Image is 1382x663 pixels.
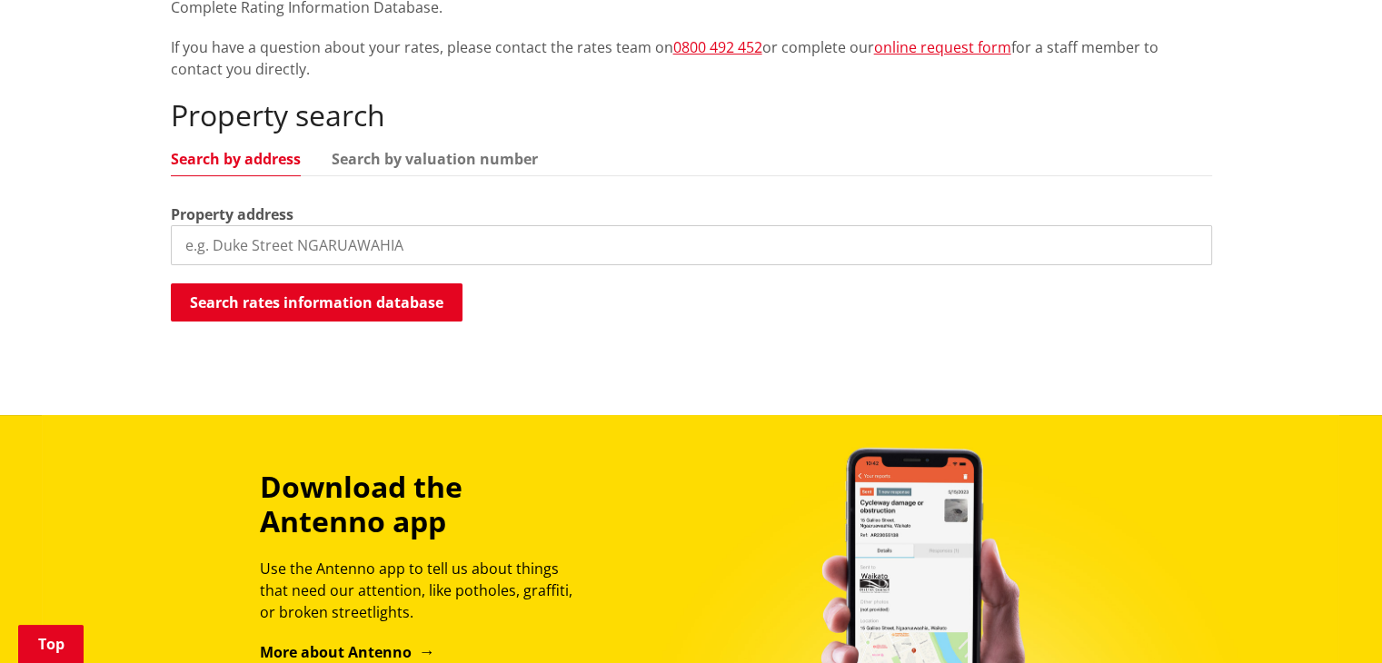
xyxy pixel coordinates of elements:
a: online request form [874,37,1011,57]
a: More about Antenno [260,642,435,662]
a: Search by valuation number [332,152,538,166]
label: Property address [171,203,293,225]
button: Search rates information database [171,283,462,322]
a: Search by address [171,152,301,166]
a: Top [18,625,84,663]
h3: Download the Antenno app [260,470,589,539]
a: 0800 492 452 [673,37,762,57]
input: e.g. Duke Street NGARUAWAHIA [171,225,1212,265]
p: Use the Antenno app to tell us about things that need our attention, like potholes, graffiti, or ... [260,558,589,623]
iframe: Messenger Launcher [1298,587,1364,652]
h2: Property search [171,98,1212,133]
p: If you have a question about your rates, please contact the rates team on or complete our for a s... [171,36,1212,80]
